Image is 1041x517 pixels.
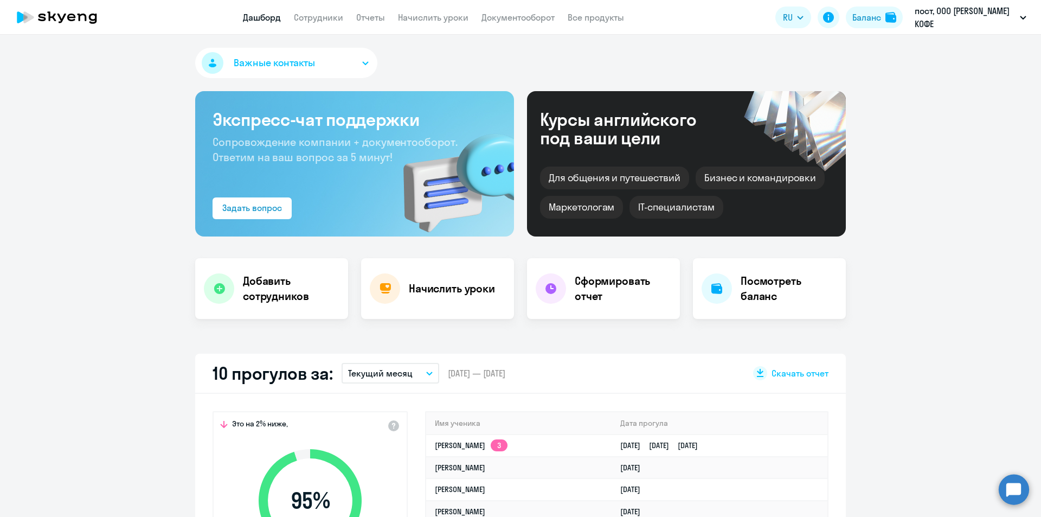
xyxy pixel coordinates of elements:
div: Маркетологам [540,196,623,219]
span: Сопровождение компании + документооборот. Ответим на ваш вопрос за 5 минут! [213,135,458,164]
div: Задать вопрос [222,201,282,214]
img: balance [885,12,896,23]
h2: 10 прогулов за: [213,362,333,384]
span: RU [783,11,793,24]
a: Дашборд [243,12,281,23]
app-skyeng-badge: 3 [491,439,507,451]
div: Бизнес и командировки [696,167,825,189]
a: [PERSON_NAME] [435,484,485,494]
p: пост, ООО [PERSON_NAME] КОФЕ [915,4,1016,30]
a: Сотрудники [294,12,343,23]
a: [PERSON_NAME]3 [435,441,507,450]
div: Для общения и путешествий [540,167,689,189]
a: Начислить уроки [398,12,468,23]
span: Скачать отчет [772,367,828,379]
div: IT-специалистам [629,196,723,219]
a: [DATE] [620,507,649,516]
h4: Начислить уроки [409,281,495,296]
h3: Экспресс-чат поддержки [213,108,497,130]
div: Баланс [852,11,881,24]
a: [DATE] [620,463,649,473]
p: Текущий месяц [348,367,413,380]
button: пост, ООО [PERSON_NAME] КОФЕ [909,4,1032,30]
button: Задать вопрос [213,197,292,219]
span: Важные контакты [234,56,315,70]
a: [DATE][DATE][DATE] [620,441,706,450]
a: Отчеты [356,12,385,23]
span: 95 % [248,488,372,514]
th: Дата прогула [612,412,827,435]
a: Документооборот [481,12,555,23]
button: Балансbalance [846,7,903,28]
button: Текущий месяц [342,363,439,384]
th: Имя ученика [426,412,612,435]
h4: Сформировать отчет [575,273,671,304]
a: [PERSON_NAME] [435,463,485,473]
a: [DATE] [620,484,649,494]
button: Важные контакты [195,48,377,78]
h4: Посмотреть баланс [741,273,837,304]
h4: Добавить сотрудников [243,273,339,304]
div: Курсы английского под ваши цели [540,110,725,147]
span: [DATE] — [DATE] [448,367,505,379]
a: Все продукты [568,12,624,23]
img: bg-img [388,114,514,237]
span: Это на 2% ниже, [232,419,288,432]
button: RU [775,7,811,28]
a: [PERSON_NAME] [435,507,485,516]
